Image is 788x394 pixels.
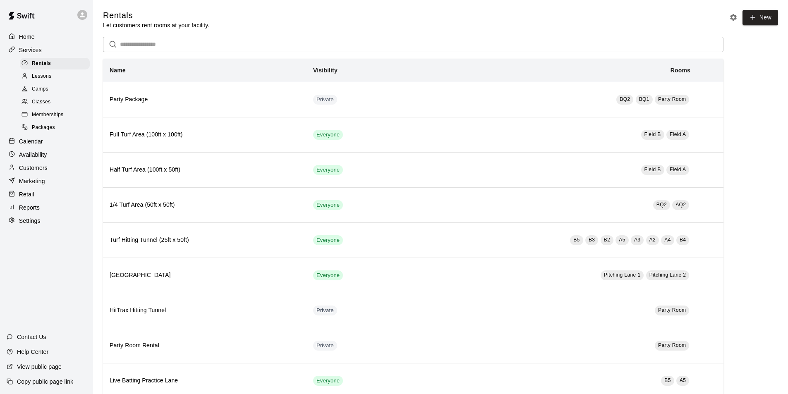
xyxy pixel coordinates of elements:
b: Visibility [313,67,338,74]
span: B5 [573,237,580,243]
span: Pitching Lane 2 [649,272,686,278]
div: Rentals [20,58,90,69]
span: Everyone [313,236,343,244]
div: This service is visible to all of your customers [313,130,343,140]
h6: Party Room Rental [110,341,300,350]
button: Rental settings [727,11,740,24]
div: This service is hidden, and can only be accessed via a direct link [313,95,337,105]
span: Memberships [32,111,63,119]
span: Private [313,342,337,350]
h6: Party Package [110,95,300,104]
p: Calendar [19,137,43,146]
a: Reports [7,201,86,214]
p: Home [19,33,35,41]
span: Party Room [658,96,686,102]
h6: HitTrax Hitting Tunnel [110,306,300,315]
p: Contact Us [17,333,46,341]
span: B5 [664,377,671,383]
p: Customers [19,164,48,172]
a: Classes [20,96,93,109]
div: This service is hidden, and can only be accessed via a direct link [313,341,337,351]
h6: Turf Hitting Tunnel (25ft x 50ft) [110,236,300,245]
h6: Live Batting Practice Lane [110,376,300,385]
span: Classes [32,98,50,106]
span: B3 [589,237,595,243]
a: Customers [7,162,86,174]
div: This service is hidden, and can only be accessed via a direct link [313,306,337,315]
span: A2 [649,237,656,243]
a: Home [7,31,86,43]
span: BQ2 [620,96,630,102]
p: Retail [19,190,34,198]
p: View public page [17,363,62,371]
span: A4 [664,237,671,243]
span: A5 [680,377,686,383]
div: Camps [20,84,90,95]
span: Camps [32,85,48,93]
div: Packages [20,122,90,134]
p: Availability [19,150,47,159]
div: Lessons [20,71,90,82]
a: Services [7,44,86,56]
span: AQ2 [675,202,686,208]
span: Field A [670,167,686,172]
a: Calendar [7,135,86,148]
a: Rentals [20,57,93,70]
p: Help Center [17,348,48,356]
h6: 1/4 Turf Area (50ft x 50ft) [110,201,300,210]
a: Camps [20,83,93,96]
h6: Full Turf Area (100ft x 100ft) [110,130,300,139]
span: Everyone [313,166,343,174]
h5: Rentals [103,10,209,21]
p: Services [19,46,42,54]
div: This service is visible to all of your customers [313,165,343,175]
span: Private [313,307,337,315]
span: Field B [644,167,661,172]
span: Rentals [32,60,51,68]
span: Field B [644,131,661,137]
span: BQ2 [656,202,667,208]
div: Memberships [20,109,90,121]
a: Retail [7,188,86,201]
h6: Half Turf Area (100ft x 50ft) [110,165,300,174]
div: This service is visible to all of your customers [313,235,343,245]
div: Classes [20,96,90,108]
div: This service is visible to all of your customers [313,270,343,280]
span: A3 [634,237,640,243]
p: Marketing [19,177,45,185]
span: B4 [680,237,686,243]
h6: [GEOGRAPHIC_DATA] [110,271,300,280]
span: Field A [670,131,686,137]
b: Name [110,67,126,74]
a: New [742,10,778,25]
span: Everyone [313,272,343,279]
span: Lessons [32,72,52,81]
a: Lessons [20,70,93,83]
span: Pitching Lane 1 [604,272,641,278]
span: Everyone [313,377,343,385]
span: Everyone [313,201,343,209]
b: Rooms [671,67,690,74]
a: Packages [20,122,93,134]
p: Copy public page link [17,377,73,386]
a: Settings [7,215,86,227]
span: Party Room [658,342,686,348]
p: Let customers rent rooms at your facility. [103,21,209,29]
span: BQ1 [639,96,649,102]
span: B2 [604,237,610,243]
div: This service is visible to all of your customers [313,376,343,386]
span: A5 [619,237,625,243]
a: Availability [7,148,86,161]
span: Party Room [658,307,686,313]
a: Marketing [7,175,86,187]
p: Settings [19,217,41,225]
